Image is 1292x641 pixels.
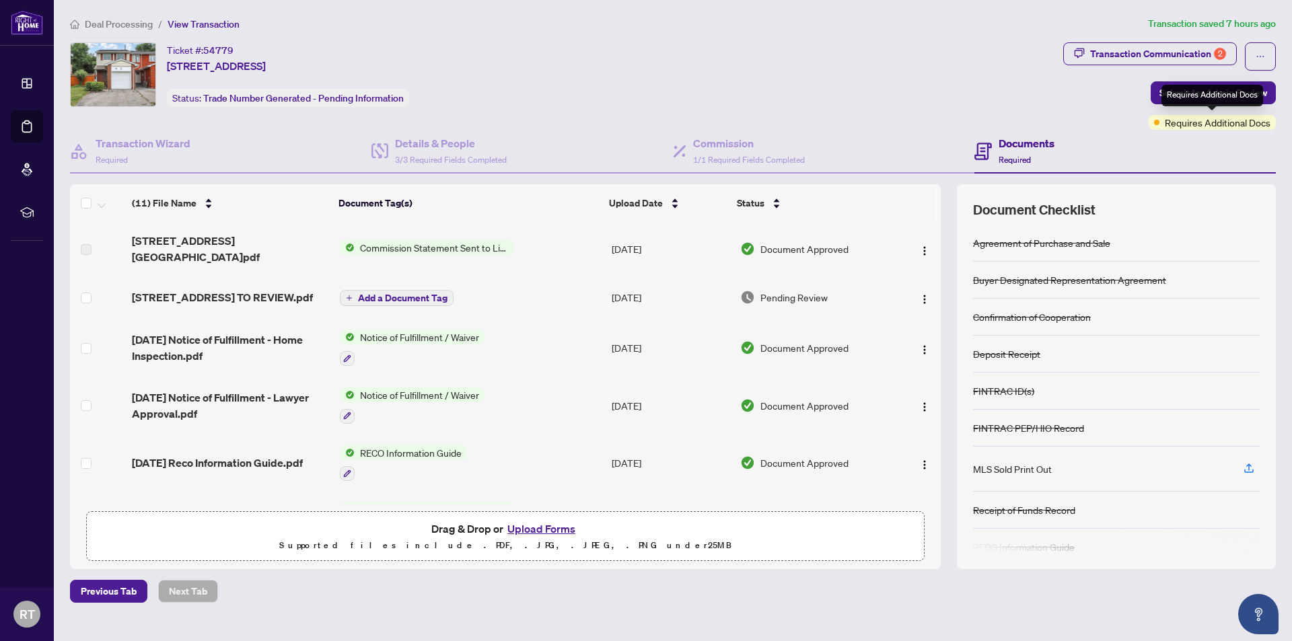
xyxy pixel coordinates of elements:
button: Logo [914,452,935,474]
span: View Transaction [168,18,240,30]
span: [DATE] Buyer Designated Representation Agreement.pdf [132,504,329,537]
article: Transaction saved 7 hours ago [1148,16,1276,32]
h4: Transaction Wizard [96,135,190,151]
button: Status IconCommission Statement Sent to Listing Brokerage [340,240,514,255]
th: (11) File Name [127,184,334,222]
div: Requires Additional Docs [1161,85,1263,106]
button: Previous Tab [70,580,147,603]
span: 1/1 Required Fields Completed [693,155,805,165]
span: [DATE] Notice of Fulfillment - Lawyer Approval.pdf [132,389,329,422]
span: [STREET_ADDRESS] TO REVIEW.pdf [132,289,313,305]
div: FINTRAC ID(s) [973,383,1034,398]
th: Document Tag(s) [333,184,603,222]
span: [DATE] Reco Information Guide.pdf [132,455,303,471]
span: [STREET_ADDRESS] [167,58,266,74]
img: Logo [919,402,930,412]
td: [DATE] [606,276,735,319]
h4: Documents [999,135,1054,151]
img: Status Icon [340,240,355,255]
button: Logo [914,337,935,359]
span: Document Approved [760,398,849,413]
img: Document Status [740,241,755,256]
button: Open asap [1238,594,1279,634]
img: Document Status [740,340,755,355]
button: Add a Document Tag [340,290,454,306]
span: Trade Number Generated - Pending Information [203,92,404,104]
div: MLS Sold Print Out [973,461,1052,476]
img: Logo [919,344,930,355]
span: Requires Additional Docs [1165,115,1270,130]
td: [DATE] [606,319,735,377]
div: FINTRAC PEP/HIO Record [973,420,1084,435]
h4: Details & People [395,135,507,151]
span: RT [20,605,35,624]
div: 2 [1214,48,1226,60]
div: Deposit Receipt [973,346,1040,361]
span: Status [737,196,764,211]
div: Buyer Designated Representation Agreement [973,272,1166,287]
span: Document Approved [760,241,849,256]
div: Ticket #: [167,42,234,58]
td: [DATE] [606,492,735,550]
img: Document Status [740,398,755,413]
span: Deal Processing [85,18,153,30]
span: Submit for Admin Review [1159,82,1267,104]
span: plus [346,295,353,301]
button: Upload Forms [503,520,579,537]
button: Status IconRECO Information Guide [340,445,467,482]
img: Status Icon [340,330,355,344]
li: / [158,16,162,32]
div: Transaction Communication [1090,43,1226,65]
img: Status Icon [340,502,355,517]
button: Status IconNotice of Fulfillment / Waiver [340,387,485,424]
td: [DATE] [606,377,735,435]
td: [DATE] [606,435,735,492]
th: Upload Date [604,184,731,222]
span: 54779 [203,44,234,56]
button: Logo [914,287,935,308]
button: Status IconBuyer Designated Representation Agreement [340,502,514,539]
span: Document Approved [760,455,849,470]
img: Logo [919,246,930,256]
span: (11) File Name [132,196,196,211]
span: Drag & Drop or [431,520,579,537]
span: 3/3 Required Fields Completed [395,155,507,165]
span: Drag & Drop orUpload FormsSupported files include .PDF, .JPG, .JPEG, .PNG under25MB [87,512,924,562]
img: IMG-N12381146_1.jpg [71,43,155,106]
span: Previous Tab [81,580,137,602]
span: Add a Document Tag [358,293,447,303]
th: Status [731,184,892,222]
button: Logo [914,238,935,260]
button: Status IconNotice of Fulfillment / Waiver [340,330,485,366]
img: Logo [919,294,930,305]
span: [DATE] Notice of Fulfillment - Home Inspection.pdf [132,332,329,364]
div: Confirmation of Cooperation [973,309,1091,324]
span: Document Checklist [973,200,1096,219]
span: Upload Date [609,196,663,211]
img: logo [11,10,43,35]
span: Required [999,155,1031,165]
button: Logo [914,395,935,416]
div: Receipt of Funds Record [973,502,1075,517]
span: Buyer Designated Representation Agreement [355,502,514,517]
img: Logo [919,459,930,470]
td: [DATE] [606,222,735,276]
span: Commission Statement Sent to Listing Brokerage [355,240,514,255]
div: Agreement of Purchase and Sale [973,235,1110,250]
span: ellipsis [1256,52,1265,61]
span: Notice of Fulfillment / Waiver [355,387,485,402]
img: Document Status [740,455,755,470]
span: Pending Review [760,290,828,305]
h4: Commission [693,135,805,151]
span: Document Approved [760,340,849,355]
button: Next Tab [158,580,218,603]
button: Transaction Communication2 [1063,42,1237,65]
span: Required [96,155,128,165]
span: Notice of Fulfillment / Waiver [355,330,485,344]
span: home [70,20,79,29]
span: RECO Information Guide [355,445,467,460]
img: Status Icon [340,387,355,402]
img: Document Status [740,290,755,305]
div: Status: [167,89,409,107]
p: Supported files include .PDF, .JPG, .JPEG, .PNG under 25 MB [95,537,916,554]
